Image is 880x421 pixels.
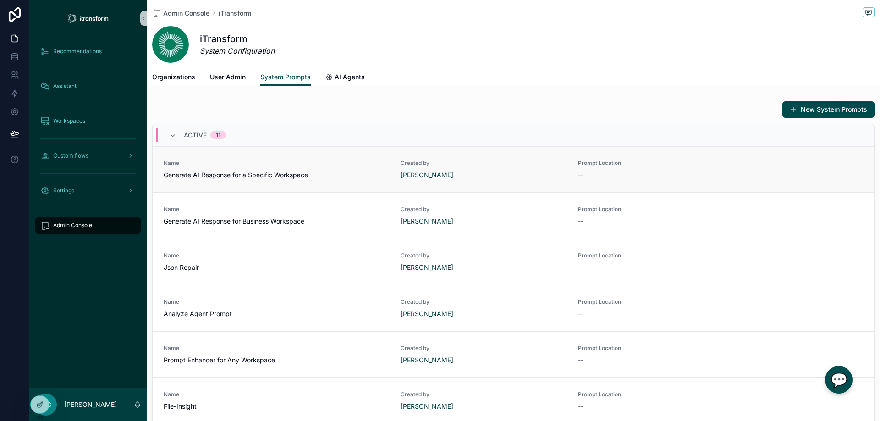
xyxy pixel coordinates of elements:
[578,217,583,226] span: --
[35,217,141,234] a: Admin Console
[782,101,874,118] button: New System Prompts
[578,263,583,272] span: --
[401,391,567,398] span: Created by
[153,239,874,285] a: NameJson RepairCreated by[PERSON_NAME]Prompt Location--
[578,159,745,167] span: Prompt Location
[163,9,209,18] span: Admin Console
[164,344,390,352] span: Name
[578,252,745,259] span: Prompt Location
[29,37,147,246] div: scrollable content
[401,170,453,180] a: [PERSON_NAME]
[35,182,141,199] a: Settings
[401,206,567,213] span: Created by
[578,170,583,180] span: --
[210,69,246,87] a: User Admin
[260,69,311,86] a: System Prompts
[153,192,874,239] a: NameGenerate AI Response for Business WorkspaceCreated by[PERSON_NAME]Prompt Location--
[152,69,195,87] a: Organizations
[825,366,852,394] div: Chat with us
[184,131,207,140] span: ACTIVE
[401,344,567,352] span: Created by
[401,159,567,167] span: Created by
[216,131,220,139] div: 11
[200,33,275,45] h1: iTransform
[164,355,390,365] span: Prompt Enhancer for Any Workspace
[64,400,117,409] p: [PERSON_NAME]
[153,285,874,331] a: NameAnalyze Agent PromptCreated by[PERSON_NAME]Prompt Location--
[164,252,390,259] span: Name
[53,48,102,55] span: Recommendations
[578,309,583,318] span: --
[53,82,77,90] span: Assistant
[401,355,453,365] a: [PERSON_NAME]
[35,113,141,129] a: Workspaces
[260,72,311,82] span: System Prompts
[578,298,745,306] span: Prompt Location
[164,170,390,180] span: Generate AI Response for a Specific Workspace
[325,69,365,87] a: AI Agents
[164,298,390,306] span: Name
[219,9,251,18] a: iTransform
[164,206,390,213] span: Name
[53,222,92,229] span: Admin Console
[578,206,745,213] span: Prompt Location
[401,402,453,411] a: [PERSON_NAME]
[401,263,453,272] a: [PERSON_NAME]
[210,72,246,82] span: User Admin
[153,146,874,192] a: NameGenerate AI Response for a Specific WorkspaceCreated by[PERSON_NAME]Prompt Location--
[401,309,453,318] a: [PERSON_NAME]
[401,252,567,259] span: Created by
[578,344,745,352] span: Prompt Location
[401,217,453,226] a: [PERSON_NAME]
[53,117,85,125] span: Workspaces
[164,263,390,272] span: Json Repair
[401,298,567,306] span: Created by
[53,152,88,159] span: Custom flows
[35,78,141,94] a: Assistant
[578,391,745,398] span: Prompt Location
[152,72,195,82] span: Organizations
[53,187,74,194] span: Settings
[164,391,390,398] span: Name
[35,148,141,164] a: Custom flows
[164,402,390,411] span: File-Insight
[153,331,874,377] a: NamePrompt Enhancer for Any WorkspaceCreated by[PERSON_NAME]Prompt Location--
[152,9,209,18] a: Admin Console
[578,402,583,411] span: --
[65,11,111,26] img: App logo
[35,43,141,60] a: Recommendations
[164,159,390,167] span: Name
[164,217,390,226] span: Generate AI Response for Business Workspace
[335,72,365,82] span: AI Agents
[200,45,275,56] em: System Configuration
[578,355,583,365] span: --
[164,309,390,318] span: Analyze Agent Prompt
